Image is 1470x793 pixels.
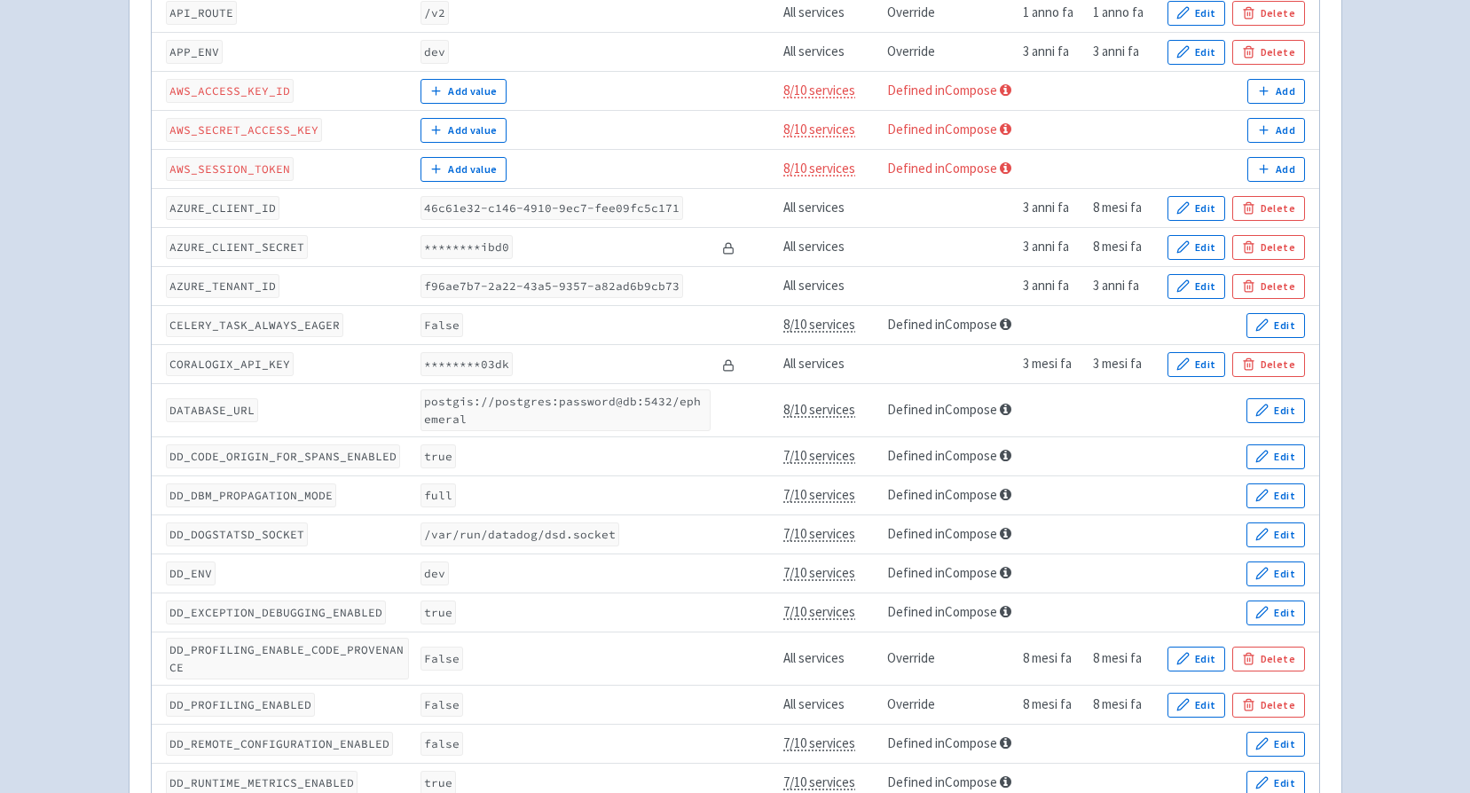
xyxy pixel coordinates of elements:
[421,732,463,756] code: false
[166,444,400,468] code: DD_CODE_ORIGIN_FOR_SPANS_ENABLED
[421,40,449,64] code: dev
[421,647,463,671] code: False
[1093,4,1144,20] time: 1 anno fa
[166,313,343,337] code: CELERY_TASK_ALWAYS_EAGER
[421,601,456,624] code: true
[1232,196,1304,221] button: Delete
[1167,196,1226,221] button: Edit
[1093,695,1142,712] time: 8 mesi fa
[887,564,997,581] a: Defined in Compose
[1093,199,1142,216] time: 8 mesi fa
[778,228,882,267] td: All services
[1023,199,1069,216] time: 3 anni fa
[778,686,882,725] td: All services
[166,561,216,585] code: DD_ENV
[1167,40,1226,65] button: Edit
[778,345,882,384] td: All services
[1093,649,1142,666] time: 8 mesi fa
[783,401,855,418] span: 8/10 services
[1232,352,1304,377] button: Delete
[421,561,449,585] code: dev
[166,638,409,679] code: DD_PROFILING_ENABLE_CODE_PROVENANCE
[166,732,393,756] code: DD_REMOTE_CONFIGURATION_ENABLED
[778,33,882,72] td: All services
[166,157,294,181] code: AWS_SESSION_TOKEN
[1023,355,1072,372] time: 3 mesi fa
[1232,693,1304,718] button: Delete
[1246,561,1305,586] button: Edit
[1023,238,1069,255] time: 3 anni fa
[887,486,997,503] a: Defined in Compose
[1093,43,1139,59] time: 3 anni fa
[1023,695,1072,712] time: 8 mesi fa
[1246,398,1305,423] button: Edit
[421,693,463,717] code: False
[783,316,855,333] span: 8/10 services
[887,121,997,137] a: Defined in Compose
[1232,274,1304,299] button: Delete
[421,79,507,104] button: Add value
[1167,352,1226,377] button: Edit
[887,525,997,542] a: Defined in Compose
[421,274,683,298] code: f96ae7b7-2a22-43a5-9357-a82ad6b9cb73
[887,401,997,418] a: Defined in Compose
[166,79,294,103] code: AWS_ACCESS_KEY_ID
[1232,647,1304,671] button: Delete
[887,773,997,790] a: Defined in Compose
[421,522,619,546] code: /var/run/datadog/dsd.socket
[783,82,855,98] span: 8/10 services
[783,603,855,620] span: 7/10 services
[1167,1,1226,26] button: Edit
[1023,277,1069,294] time: 3 anni fa
[421,118,507,143] button: Add value
[166,235,308,259] code: AZURE_CLIENT_SECRET
[421,444,456,468] code: true
[1167,693,1226,718] button: Edit
[882,686,1018,725] td: Override
[1167,235,1226,260] button: Edit
[887,82,997,98] a: Defined in Compose
[882,632,1018,686] td: Override
[1246,732,1305,757] button: Edit
[166,398,258,422] code: DATABASE_URL
[421,1,449,25] code: /v2
[166,196,279,220] code: AZURE_CLIENT_ID
[783,525,855,542] span: 7/10 services
[1167,647,1226,671] button: Edit
[887,160,997,177] a: Defined in Compose
[1093,238,1142,255] time: 8 mesi fa
[778,632,882,686] td: All services
[1167,274,1226,299] button: Edit
[166,601,386,624] code: DD_EXCEPTION_DEBUGGING_ENABLED
[778,267,882,306] td: All services
[1232,1,1304,26] button: Delete
[421,389,711,430] code: postgis://postgres:password@db:5432/ephemeral
[1093,355,1142,372] time: 3 mesi fa
[166,522,308,546] code: DD_DOGSTATSD_SOCKET
[1247,157,1304,182] button: Add
[783,447,855,464] span: 7/10 services
[783,486,855,503] span: 7/10 services
[1232,40,1304,65] button: Delete
[1247,118,1304,143] button: Add
[421,157,507,182] button: Add value
[1246,601,1305,625] button: Edit
[166,352,294,376] code: CORALOGIX_API_KEY
[166,483,336,507] code: DD_DBM_PROPAGATION_MODE
[1232,235,1304,260] button: Delete
[778,189,882,228] td: All services
[1247,79,1304,104] button: Add
[1246,444,1305,469] button: Edit
[783,564,855,581] span: 7/10 services
[783,773,855,790] span: 7/10 services
[887,734,997,751] a: Defined in Compose
[783,160,855,177] span: 8/10 services
[421,313,463,337] code: False
[166,1,237,25] code: API_ROUTE
[882,33,1018,72] td: Override
[1246,483,1305,508] button: Edit
[166,693,315,717] code: DD_PROFILING_ENABLED
[887,316,997,333] a: Defined in Compose
[1023,4,1073,20] time: 1 anno fa
[783,734,855,751] span: 7/10 services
